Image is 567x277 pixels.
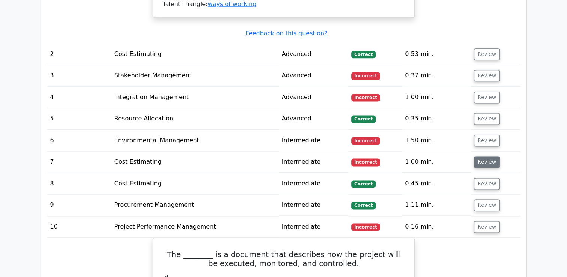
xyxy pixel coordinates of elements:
td: 0:53 min. [402,44,471,65]
span: Correct [351,180,376,188]
td: 3 [47,65,111,86]
h5: The ________ is a document that describes how the project will be executed, monitored, and contro... [162,250,405,268]
td: Procurement Management [111,194,279,216]
button: Review [474,178,500,190]
td: 2 [47,44,111,65]
td: 5 [47,108,111,129]
button: Review [474,199,500,211]
button: Review [474,135,500,146]
a: Feedback on this question? [245,30,327,37]
td: Environmental Management [111,130,279,151]
td: Advanced [279,108,348,129]
td: Cost Estimating [111,173,279,194]
td: Intermediate [279,173,348,194]
td: Advanced [279,65,348,86]
a: ways of working [208,0,256,8]
td: 6 [47,130,111,151]
button: Review [474,48,500,60]
button: Review [474,113,500,125]
button: Review [474,221,500,233]
span: Incorrect [351,223,380,231]
td: Project Performance Management [111,216,279,238]
td: 1:11 min. [402,194,471,216]
td: 0:35 min. [402,108,471,129]
td: Advanced [279,87,348,108]
td: Intermediate [279,151,348,173]
td: 1:00 min. [402,151,471,173]
td: Integration Management [111,87,279,108]
td: 8 [47,173,111,194]
td: 9 [47,194,111,216]
span: Incorrect [351,94,380,101]
td: 1:00 min. [402,87,471,108]
span: Correct [351,202,376,209]
td: 0:16 min. [402,216,471,238]
td: Intermediate [279,130,348,151]
td: Cost Estimating [111,44,279,65]
span: Correct [351,51,376,58]
td: 7 [47,151,111,173]
button: Review [474,92,500,103]
span: Incorrect [351,72,380,80]
span: Incorrect [351,158,380,166]
td: 0:37 min. [402,65,471,86]
td: 1:50 min. [402,130,471,151]
button: Review [474,156,500,168]
span: Incorrect [351,137,380,145]
td: Resource Allocation [111,108,279,129]
td: Cost Estimating [111,151,279,173]
td: 0:45 min. [402,173,471,194]
td: Intermediate [279,194,348,216]
td: 4 [47,87,111,108]
td: Intermediate [279,216,348,238]
button: Review [474,70,500,81]
td: Stakeholder Management [111,65,279,86]
td: 10 [47,216,111,238]
span: Correct [351,115,376,123]
td: Advanced [279,44,348,65]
